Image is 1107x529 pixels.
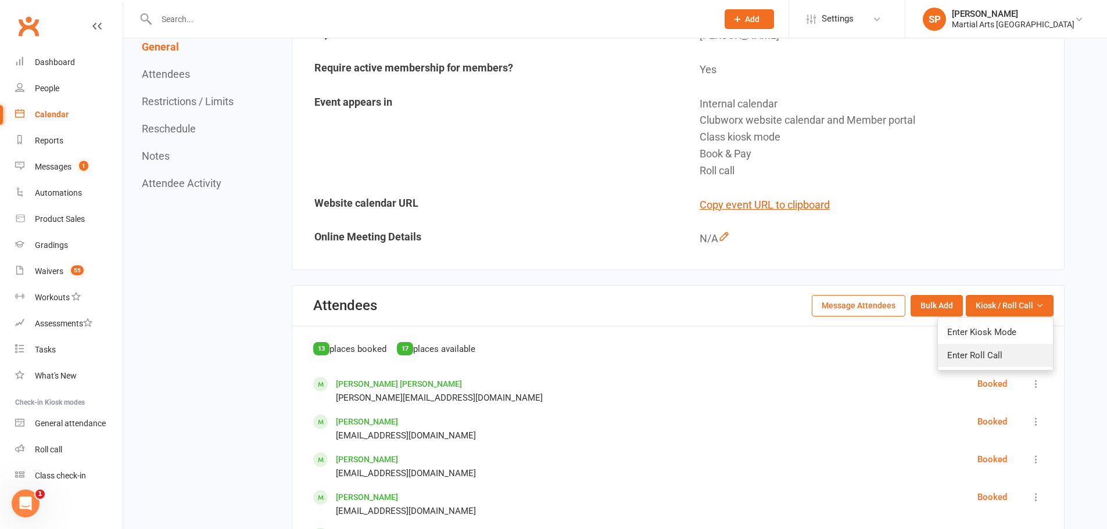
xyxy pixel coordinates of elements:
button: Restrictions / Limits [142,95,234,107]
td: Event appears in [293,88,678,188]
div: Attendees [313,297,377,314]
div: SP [923,8,946,31]
button: Notes [142,150,170,162]
div: Internal calendar [700,96,1055,113]
div: 17 [397,342,413,355]
button: Reschedule [142,123,196,135]
div: Tasks [35,345,56,354]
button: Bulk Add [911,295,963,316]
button: Add [725,9,774,29]
a: What's New [15,363,123,389]
div: [EMAIL_ADDRESS][DOMAIN_NAME] [336,466,476,480]
div: What's New [35,371,77,380]
a: Roll call [15,437,123,463]
button: Copy event URL to clipboard [700,197,830,214]
a: Messages 1 [15,154,123,180]
a: [PERSON_NAME] [PERSON_NAME] [336,379,462,388]
a: Assessments [15,311,123,337]
div: Roll call [700,163,1055,179]
span: 1 [79,161,88,171]
div: [PERSON_NAME][EMAIL_ADDRESS][DOMAIN_NAME] [336,391,543,405]
a: [PERSON_NAME] [336,455,398,464]
a: Reports [15,128,123,154]
div: Roll call [35,445,62,454]
span: 55 [71,265,84,275]
div: Booked [977,452,1007,466]
button: Attendees [142,68,190,80]
a: Dashboard [15,49,123,75]
div: Waivers [35,267,63,276]
div: Book & Pay [700,146,1055,163]
a: Product Sales [15,206,123,232]
a: Enter Kiosk Mode [938,321,1053,344]
a: General attendance kiosk mode [15,411,123,437]
div: 13 [313,342,329,355]
a: Enter Roll Call [938,344,1053,367]
div: Booked [977,377,1007,391]
div: Messages [35,162,71,171]
div: Workouts [35,293,70,302]
input: Search... [153,11,710,27]
td: Require active membership for members? [293,53,678,87]
div: Gradings [35,240,68,250]
div: Automations [35,188,82,197]
div: Class check-in [35,471,86,480]
a: Class kiosk mode [15,463,123,489]
div: Booked [977,415,1007,429]
span: Kiosk / Roll Call [976,299,1033,312]
div: [PERSON_NAME] [952,9,1074,19]
button: Kiosk / Roll Call [966,295,1054,316]
button: Attendee Activity [142,177,221,189]
div: People [35,84,59,93]
a: Calendar [15,102,123,128]
a: People [15,75,123,102]
div: Clubworx website calendar and Member portal [700,112,1055,129]
button: Message Attendees [812,295,905,316]
a: Workouts [15,285,123,311]
span: Settings [822,6,854,32]
span: places booked [329,344,386,354]
div: Dashboard [35,57,75,67]
div: Class kiosk mode [700,129,1055,146]
td: Website calendar URL [293,189,678,222]
a: [PERSON_NAME] [336,492,398,502]
iframe: Intercom live chat [12,490,40,517]
td: Yes [679,53,1063,87]
div: Product Sales [35,214,85,224]
button: General [142,41,179,53]
span: places available [413,344,475,354]
div: [EMAIL_ADDRESS][DOMAIN_NAME] [336,504,476,518]
div: Reports [35,136,63,145]
a: Automations [15,180,123,206]
div: Assessments [35,319,92,328]
div: General attendance [35,419,106,428]
span: Add [745,15,760,24]
a: Tasks [15,337,123,363]
div: Booked [977,490,1007,504]
div: Martial Arts [GEOGRAPHIC_DATA] [952,19,1074,30]
div: Calendar [35,110,69,119]
a: Clubworx [14,12,43,41]
div: N/A [700,231,1055,247]
span: 1 [35,490,45,499]
a: [PERSON_NAME] [336,417,398,426]
div: [EMAIL_ADDRESS][DOMAIN_NAME] [336,429,476,442]
td: Online Meeting Details [293,222,678,255]
a: Waivers 55 [15,258,123,285]
a: Gradings [15,232,123,258]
